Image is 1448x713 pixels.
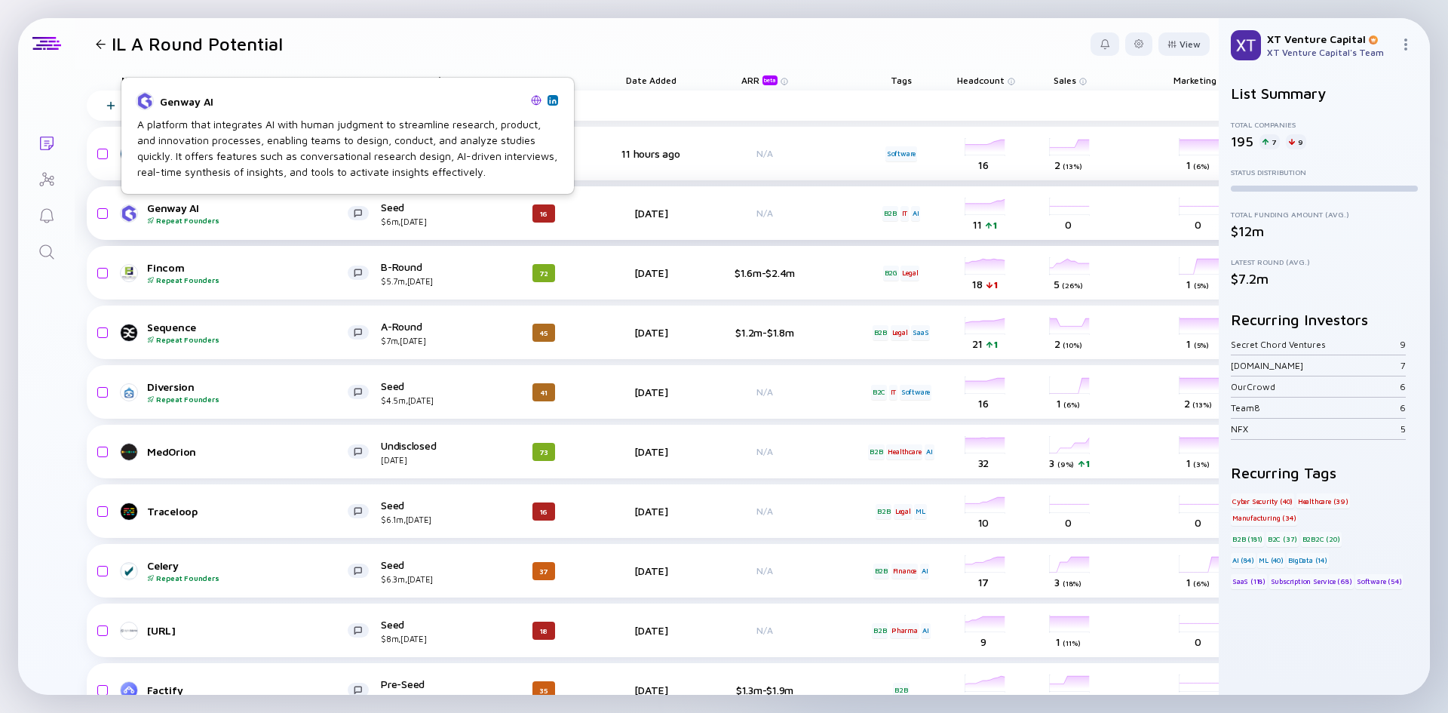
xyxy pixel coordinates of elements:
[1231,423,1400,435] div: NFX
[381,558,479,584] div: Seed
[381,75,435,86] span: Last Funding
[891,564,919,579] div: Finance
[716,446,814,457] div: N/A
[147,624,348,637] div: [URL]
[381,515,479,524] div: $6.1m, [DATE]
[894,504,913,519] div: Legal
[147,559,348,582] div: Celery
[121,681,381,699] a: Factify
[532,204,555,223] div: 16
[381,201,479,226] div: Seed
[920,564,930,579] div: AI
[121,261,381,284] a: FincomRepeat Founders
[1173,75,1216,86] span: Marketing
[147,380,348,404] div: Diversion
[549,97,557,104] img: Genway AI Linkedin Page
[532,264,555,282] div: 72
[532,443,555,461] div: 73
[885,146,917,161] div: Software
[1296,493,1350,509] div: Healthcare (39)
[532,383,555,401] div: 41
[147,395,348,404] div: Repeat Founders
[1231,311,1418,328] h2: Recurring Investors
[147,445,348,458] div: MedOrion
[1400,381,1406,392] div: 6
[1287,553,1329,568] div: BigData (14)
[381,336,479,346] div: $7m, [DATE]
[112,33,283,54] h1: IL A Round Potential
[1231,493,1294,509] div: Cyber Security (40)
[741,75,781,85] div: ARR
[18,232,75,269] a: Search
[121,559,381,582] a: CeleryRepeat Founders
[137,116,558,180] div: A platform that integrates AI with human judgment to streamline research, product, and innovation...
[716,625,814,636] div: N/A
[886,444,922,459] div: Healthcare
[1231,210,1418,219] div: Total Funding Amount (Avg.)
[381,678,479,703] div: Pre-Seed
[859,69,943,91] div: Tags
[609,505,693,518] div: [DATE]
[873,564,889,579] div: B2B
[532,502,555,521] div: 16
[911,325,930,340] div: SaaS
[911,206,921,221] div: AI
[1259,134,1280,149] div: 7
[883,266,899,281] div: B2G
[893,683,909,698] div: B2B
[873,325,888,340] div: B2B
[147,335,348,344] div: Repeat Founders
[1231,120,1418,129] div: Total Companies
[121,502,381,521] a: Traceloop
[381,380,479,405] div: Seed
[1231,464,1418,481] h2: Recurring Tags
[876,504,891,519] div: B2B
[1267,32,1394,45] div: XT Venture Capital
[716,565,814,576] div: N/A
[147,216,348,225] div: Repeat Founders
[381,260,479,286] div: B-Round
[147,505,348,518] div: Traceloop
[121,622,381,640] a: [URL]
[1269,574,1354,589] div: Subscription Service (68)
[900,206,910,221] div: IT
[18,160,75,196] a: Investor Map
[18,124,75,160] a: Lists
[121,201,381,225] a: Genway AIRepeat Founders
[532,324,555,342] div: 45
[381,439,479,465] div: Undisclosed
[1231,360,1400,371] div: [DOMAIN_NAME]
[1257,553,1285,568] div: ML (40)
[609,69,693,91] div: Date Added
[1286,134,1306,149] div: 9
[381,276,479,286] div: $5.7m, [DATE]
[1231,511,1297,526] div: Manufacturing (34)
[532,681,555,699] div: 35
[381,395,479,405] div: $4.5m, [DATE]
[1400,360,1406,371] div: 7
[1231,223,1418,239] div: $12m
[762,75,778,85] div: beta
[609,207,693,220] div: [DATE]
[1231,381,1400,392] div: OurCrowd
[716,506,814,517] div: N/A
[890,623,919,638] div: Pharma
[502,69,586,91] div: Score
[381,693,479,703] div: $10m, [DATE]
[871,385,887,400] div: B2C
[609,624,693,637] div: [DATE]
[1400,38,1412,51] img: Menu
[891,325,910,340] div: Legal
[147,684,348,696] div: Factify
[1231,167,1418,177] div: Status Distribution
[147,573,348,582] div: Repeat Founders
[957,75,1005,86] span: Headcount
[716,266,814,279] div: $1.6m-$2.4m
[1355,574,1403,589] div: Software (54)
[1400,402,1406,413] div: 6
[609,564,693,577] div: [DATE]
[900,266,919,281] div: Legal
[1267,47,1394,58] div: XT Venture Capital's Team
[121,321,381,344] a: SequenceRepeat Founders
[1231,257,1418,266] div: Latest Round (Avg.)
